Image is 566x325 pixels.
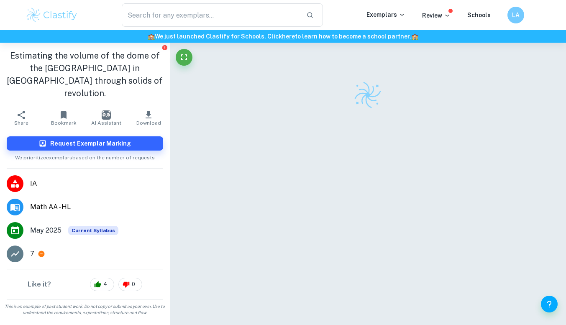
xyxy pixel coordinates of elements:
h1: Estimating the volume of the dome of the [GEOGRAPHIC_DATA] in [GEOGRAPHIC_DATA] through solids of... [7,49,163,100]
button: Report issue [162,44,168,51]
button: Request Exemplar Marking [7,136,163,151]
p: Exemplars [366,10,405,19]
img: Clastify logo [26,7,79,23]
h6: LA [511,10,520,20]
button: Help and Feedback [541,296,558,312]
a: Schools [467,12,491,18]
div: 4 [90,278,114,291]
p: Review [422,11,451,20]
button: Download [127,106,169,130]
button: AI Assistant [85,106,127,130]
h6: Like it? [28,279,51,289]
span: Math AA - HL [30,202,163,212]
h6: Request Exemplar Marking [50,139,131,148]
span: 🏫 [148,33,155,40]
span: Download [136,120,161,126]
span: IA [30,179,163,189]
div: 0 [118,278,142,291]
span: 0 [127,280,140,289]
span: Bookmark [51,120,77,126]
span: AI Assistant [91,120,121,126]
p: 7 [30,249,34,259]
span: We prioritize exemplars based on the number of requests [15,151,155,161]
span: 4 [99,280,112,289]
button: LA [507,7,524,23]
button: Bookmark [42,106,85,130]
span: May 2025 [30,225,61,235]
span: This is an example of past student work. Do not copy or submit as your own. Use to understand the... [3,303,166,316]
img: AI Assistant [102,110,111,120]
div: This exemplar is based on the current syllabus. Feel free to refer to it for inspiration/ideas wh... [68,226,118,235]
span: Current Syllabus [68,226,118,235]
button: Fullscreen [176,49,192,66]
span: 🏫 [411,33,418,40]
span: Share [14,120,28,126]
h6: We just launched Clastify for Schools. Click to learn how to become a school partner. [2,32,564,41]
a: here [282,33,295,40]
img: Clastify logo [353,80,382,110]
input: Search for any exemplars... [122,3,300,27]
